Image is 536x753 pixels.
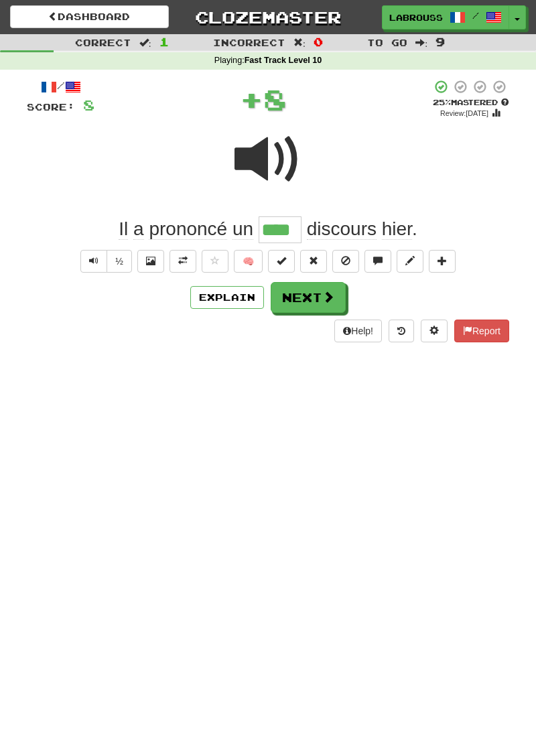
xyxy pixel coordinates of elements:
[314,35,323,48] span: 0
[78,250,132,273] div: Text-to-speech controls
[382,5,509,29] a: LaBrousse /
[159,35,169,48] span: 1
[472,11,479,20] span: /
[433,98,451,107] span: 25 %
[189,5,348,29] a: Clozemaster
[170,250,196,273] button: Toggle translation (alt+t)
[415,38,427,47] span: :
[389,320,414,342] button: Round history (alt+y)
[80,250,107,273] button: Play sentence audio (ctl+space)
[10,5,169,28] a: Dashboard
[334,320,382,342] button: Help!
[213,37,285,48] span: Incorrect
[397,250,423,273] button: Edit sentence (alt+d)
[232,218,253,240] span: un
[202,250,228,273] button: Favorite sentence (alt+f)
[454,320,509,342] button: Report
[137,250,164,273] button: Show image (alt+x)
[307,218,377,240] span: discours
[240,79,263,119] span: +
[268,250,295,273] button: Set this sentence to 100% Mastered (alt+m)
[382,218,412,240] span: hier
[83,96,94,113] span: 8
[263,82,287,116] span: 8
[75,37,131,48] span: Correct
[245,56,322,65] strong: Fast Track Level 10
[107,250,132,273] button: ½
[119,218,128,240] span: Il
[440,109,488,117] small: Review: [DATE]
[139,38,151,47] span: :
[293,38,306,47] span: :
[429,250,456,273] button: Add to collection (alt+a)
[332,250,359,273] button: Ignore sentence (alt+i)
[27,79,94,96] div: /
[133,218,144,240] span: a
[190,286,264,309] button: Explain
[367,37,407,48] span: To go
[234,250,263,273] button: 🧠
[389,11,443,23] span: LaBrousse
[364,250,391,273] button: Discuss sentence (alt+u)
[431,97,509,108] div: Mastered
[27,101,75,113] span: Score:
[149,218,227,240] span: prononcé
[301,218,417,240] span: .
[435,35,445,48] span: 9
[300,250,327,273] button: Reset to 0% Mastered (alt+r)
[271,282,346,313] button: Next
